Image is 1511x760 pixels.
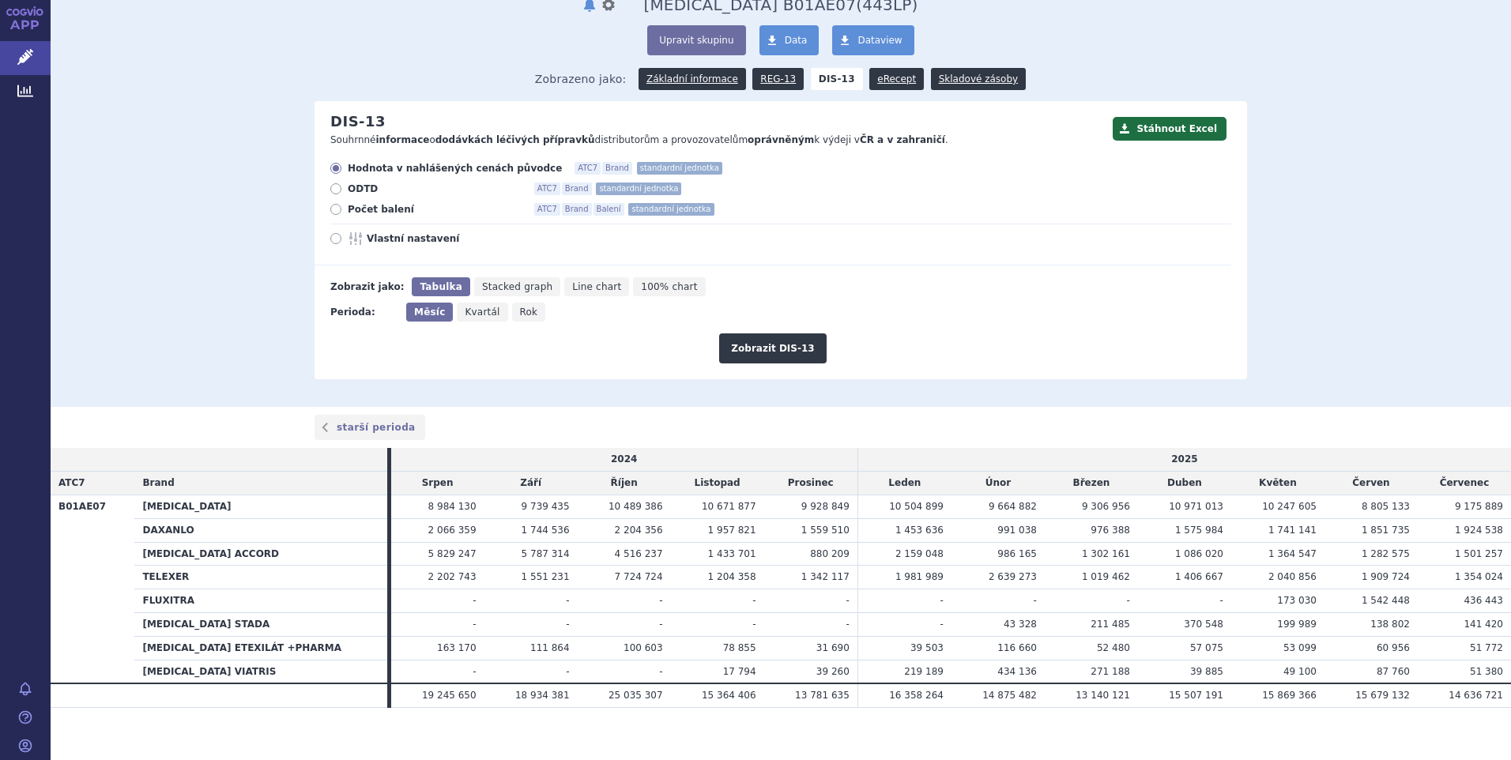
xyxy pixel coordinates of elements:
span: Hodnota v nahlášených cenách původce [348,162,562,175]
span: 1 542 448 [1362,595,1410,606]
a: Data [759,25,820,55]
span: Počet balení [348,203,522,216]
span: 2 040 856 [1268,571,1317,582]
span: 1 342 117 [801,571,850,582]
span: 2 066 359 [428,525,477,536]
span: 49 100 [1283,666,1317,677]
span: 116 660 [997,642,1037,653]
span: Brand [562,182,592,195]
span: 2 639 273 [989,571,1037,582]
th: [MEDICAL_DATA] ACCORD [134,542,386,566]
span: 10 671 877 [702,501,756,512]
span: 53 099 [1283,642,1317,653]
span: 8 984 130 [428,501,477,512]
strong: oprávněným [748,134,814,145]
p: Souhrnné o distributorům a provozovatelům k výdeji v . [330,134,1105,147]
span: 19 245 650 [422,690,477,701]
th: DAXANLO [134,518,386,542]
span: ATC7 [58,477,85,488]
td: Prosinec [764,472,858,495]
span: 1 741 141 [1268,525,1317,536]
span: 2 159 048 [895,548,944,559]
span: Data [785,35,808,46]
span: 9 739 435 [522,501,570,512]
span: 15 507 191 [1169,690,1223,701]
span: 15 679 132 [1355,690,1410,701]
span: Vlastní nastavení [367,232,541,245]
span: Brand [562,203,592,216]
span: ATC7 [534,203,560,216]
span: 10 489 386 [609,501,663,512]
span: 211 485 [1091,619,1130,630]
span: 60 956 [1377,642,1410,653]
a: Skladové zásoby [931,68,1026,90]
span: 2 204 356 [615,525,663,536]
th: FLUXITRA [134,589,386,613]
span: 39 503 [910,642,944,653]
span: 880 209 [810,548,850,559]
td: Březen [1045,472,1138,495]
span: Brand [602,162,632,175]
td: Červen [1324,472,1418,495]
td: Červenec [1418,472,1511,495]
span: Dataview [857,35,902,46]
span: 199 989 [1277,619,1317,630]
span: - [473,595,476,606]
a: eRecept [869,68,924,90]
span: 1 851 735 [1362,525,1410,536]
span: 138 802 [1370,619,1410,630]
button: Upravit skupinu [647,25,745,55]
td: 2025 [857,448,1511,471]
span: - [846,619,849,630]
span: 1 551 231 [522,571,570,582]
th: [MEDICAL_DATA] STADA [134,612,386,636]
span: 16 358 264 [889,690,944,701]
span: 39 260 [816,666,850,677]
span: 1 406 667 [1175,571,1223,582]
span: 370 548 [1184,619,1223,630]
td: 2024 [391,448,858,471]
td: Duben [1138,472,1231,495]
span: 4 516 237 [615,548,663,559]
span: 14 636 721 [1449,690,1503,701]
span: 52 480 [1097,642,1130,653]
span: 13 781 635 [795,690,850,701]
span: 1 282 575 [1362,548,1410,559]
span: Kvartál [465,307,499,318]
span: ATC7 [575,162,601,175]
span: 173 030 [1277,595,1317,606]
span: 111 864 [530,642,570,653]
span: 43 328 [1004,619,1037,630]
span: 100% chart [641,281,697,292]
span: - [1127,595,1130,606]
span: 10 247 605 [1262,501,1317,512]
span: Měsíc [414,307,445,318]
span: 14 875 482 [982,690,1037,701]
span: - [473,619,476,630]
h2: DIS-13 [330,113,386,130]
span: - [566,595,569,606]
td: Srpen [391,472,484,495]
span: 9 664 882 [989,501,1037,512]
td: Říjen [578,472,671,495]
span: ODTD [348,182,522,195]
span: Zobrazeno jako: [535,68,627,90]
span: ATC7 [534,182,560,195]
th: B01AE07 [51,495,134,683]
td: Únor [951,472,1045,495]
span: - [752,619,755,630]
span: 57 075 [1190,642,1223,653]
span: 1 364 547 [1268,548,1317,559]
span: 13 140 121 [1076,690,1130,701]
span: - [659,666,662,677]
th: [MEDICAL_DATA] ETEXILÁT +PHARMA [134,636,386,660]
span: - [659,595,662,606]
td: Září [484,472,578,495]
span: 1 924 538 [1455,525,1503,536]
span: Rok [520,307,538,318]
span: Brand [142,477,174,488]
td: Květen [1231,472,1324,495]
span: 271 188 [1091,666,1130,677]
span: Stacked graph [482,281,552,292]
span: 1 433 701 [708,548,756,559]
